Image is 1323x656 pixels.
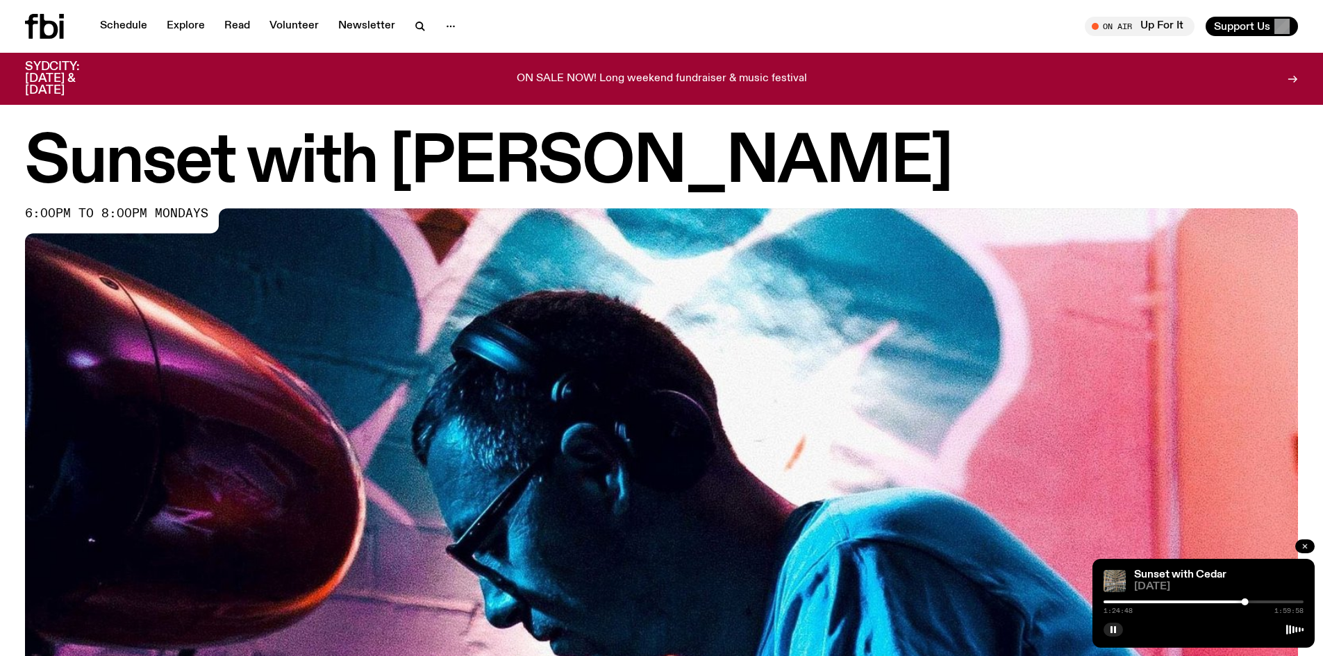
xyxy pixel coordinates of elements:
[1134,569,1226,580] a: Sunset with Cedar
[158,17,213,36] a: Explore
[1085,17,1195,36] button: On AirUp For It
[517,73,807,85] p: ON SALE NOW! Long weekend fundraiser & music festival
[330,17,403,36] a: Newsletter
[1206,17,1298,36] button: Support Us
[92,17,156,36] a: Schedule
[25,132,1298,194] h1: Sunset with [PERSON_NAME]
[261,17,327,36] a: Volunteer
[216,17,258,36] a: Read
[1104,607,1133,614] span: 1:24:48
[1134,582,1304,592] span: [DATE]
[25,61,114,96] h3: SYDCITY: [DATE] & [DATE]
[25,208,208,219] span: 6:00pm to 8:00pm mondays
[1104,570,1126,592] img: A corner shot of the fbi music library
[1274,607,1304,614] span: 1:59:58
[1214,20,1270,33] span: Support Us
